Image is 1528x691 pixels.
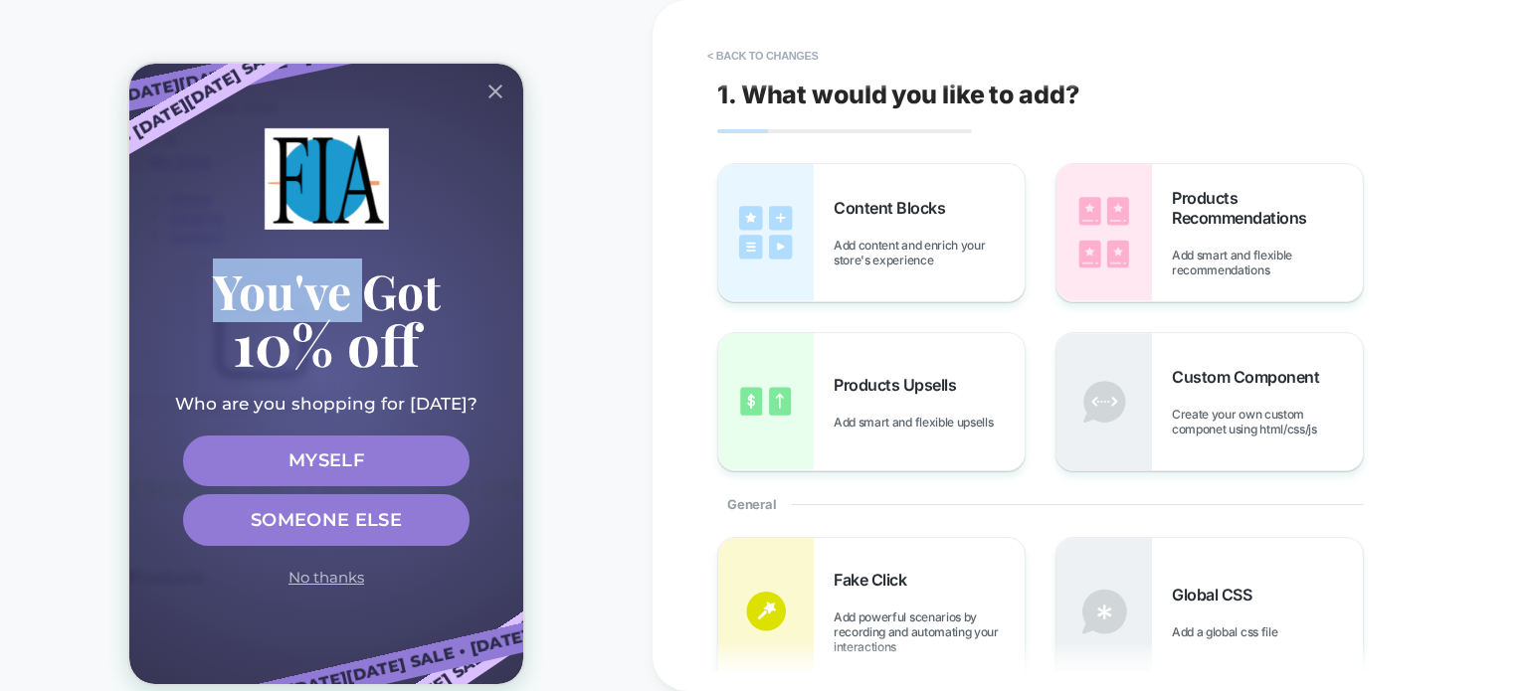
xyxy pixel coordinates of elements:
[834,415,1003,430] span: Add smart and flexible upsells
[84,251,311,308] p: 10% off
[834,375,966,395] span: Products Upsells
[1172,367,1329,387] span: Custom Component
[46,329,348,351] p: Who are you shopping for [DATE]?
[834,198,955,218] span: Content Blocks
[717,80,1079,109] span: 1. What would you like to add?
[834,609,1025,654] span: Add powerful scenarios by recording and automating your interactions
[54,431,340,482] button: Someone else
[1172,407,1363,436] span: Create your own custom componet using html/css/js
[834,570,916,590] span: Fake Click
[717,471,1364,537] div: General
[1172,188,1363,228] span: Products Recommendations
[1172,624,1287,639] span: Add a global css file
[54,372,340,424] button: Myself
[834,238,1025,267] span: Add content and enrich your store's experience
[697,40,829,72] button: < Back to changes
[135,65,260,167] img: Logo
[1172,248,1363,277] span: Add smart and flexible recommendations
[1172,585,1261,605] span: Global CSS
[84,203,311,251] p: You've Got
[46,503,348,525] button: No thanks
